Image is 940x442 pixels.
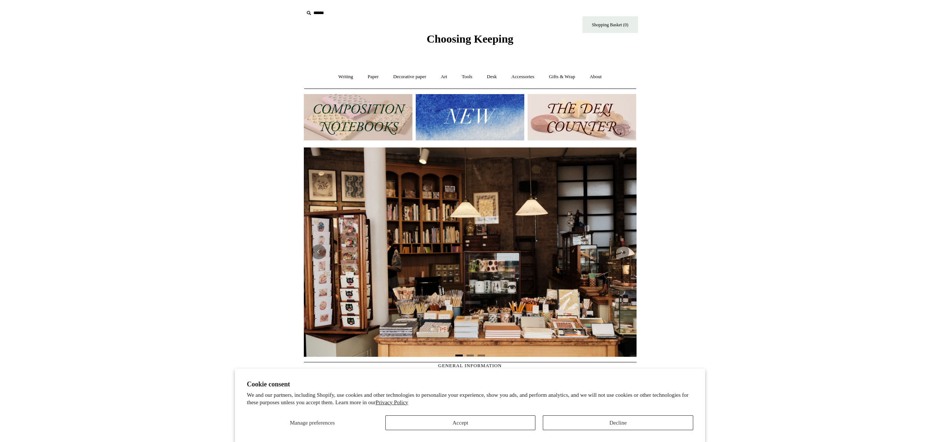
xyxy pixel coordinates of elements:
button: Decline [543,415,693,430]
h2: Cookie consent [247,380,693,388]
a: Art [434,67,454,87]
a: Choosing Keeping [426,39,513,44]
img: New.jpg__PID:f73bdf93-380a-4a35-bcfe-7823039498e1 [416,94,524,140]
a: Privacy Policy [376,399,408,405]
img: The Deli Counter [528,94,636,140]
a: Writing [332,67,360,87]
a: Gifts & Wrap [542,67,582,87]
p: We and our partners, including Shopify, use cookies and other technologies to personalize your ex... [247,392,693,406]
img: 202302 Composition ledgers.jpg__PID:69722ee6-fa44-49dd-a067-31375e5d54ec [304,94,412,140]
button: Next [614,245,629,259]
a: Desk [480,67,504,87]
span: Manage preferences [290,420,335,426]
a: Tools [455,67,479,87]
button: Page 1 [455,355,463,356]
span: GENERAL INFORMATION [438,363,502,368]
a: About [583,67,608,87]
a: Decorative paper [386,67,433,87]
a: Paper [361,67,385,87]
button: Previous [311,245,326,259]
a: Accessories [505,67,541,87]
button: Page 2 [466,355,474,356]
button: Page 3 [478,355,485,356]
img: 20250131 INSIDE OF THE SHOP.jpg__PID:b9484a69-a10a-4bde-9e8d-1408d3d5e6ad [304,147,637,356]
button: Accept [385,415,536,430]
button: Manage preferences [247,415,378,430]
a: Shopping Basket (0) [582,16,638,33]
span: Choosing Keeping [426,33,513,45]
